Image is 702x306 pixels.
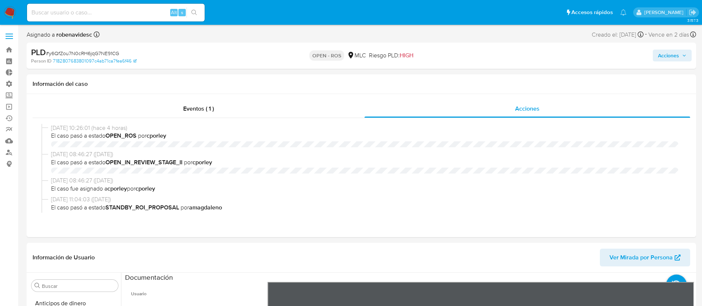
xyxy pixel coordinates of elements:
[51,132,678,140] span: El caso pasó a estado por
[571,9,613,16] span: Accesos rápidos
[171,9,177,16] span: Alt
[347,51,366,60] div: MLC
[187,7,202,18] button: search-icon
[42,283,115,289] input: Buscar
[51,204,678,212] span: El caso pasó a estado por
[27,31,92,39] span: Asignado a
[51,150,678,158] span: [DATE] 08:46:27 ([DATE])
[644,9,686,16] p: rociodaniela.benavidescatalan@mercadolibre.cl
[105,158,182,167] b: OPEN_IN_REVIEW_STAGE_II
[609,249,673,266] span: Ver Mirada por Persona
[51,185,678,193] span: El caso fue asignado a por
[107,184,127,193] b: cporley
[51,176,678,185] span: [DATE] 08:46:27 ([DATE])
[51,195,678,204] span: [DATE] 11:04:03 ([DATE])
[620,9,627,16] a: Notificaciones
[181,9,183,16] span: s
[105,203,179,212] b: STANDBY_ROI_PROPOSAL
[31,58,51,64] b: Person ID
[192,158,212,167] b: cporley
[369,51,413,60] span: Riesgo PLD:
[33,254,95,261] h1: Información de Usuario
[648,31,689,39] span: Vence en 2 días
[147,131,166,140] b: cporley
[51,158,678,167] span: El caso pasó a estado por
[27,8,205,17] input: Buscar usuario o caso...
[653,50,692,61] button: Acciones
[135,184,155,193] b: cporley
[592,30,644,40] div: Creado el: [DATE]
[600,249,690,266] button: Ver Mirada por Persona
[105,131,137,140] b: OPEN_ROS
[53,58,137,64] a: 7182807683801097c4ab71ca7fea6f46
[658,50,679,61] span: Acciones
[400,51,413,60] span: HIGH
[515,104,540,113] span: Acciones
[309,50,344,61] p: OPEN - ROS
[46,50,119,57] span: # y6QfZou7N0cRH6jqG7NE91CG
[34,283,40,289] button: Buscar
[189,203,222,212] b: amagdaleno
[33,80,690,88] h1: Información del caso
[31,46,46,58] b: PLD
[645,30,647,40] span: -
[55,30,92,39] b: robenavidesc
[183,104,214,113] span: Eventos ( 1 )
[689,9,696,16] a: Salir
[51,124,678,132] span: [DATE] 10:26:01 (hace 4 horas)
